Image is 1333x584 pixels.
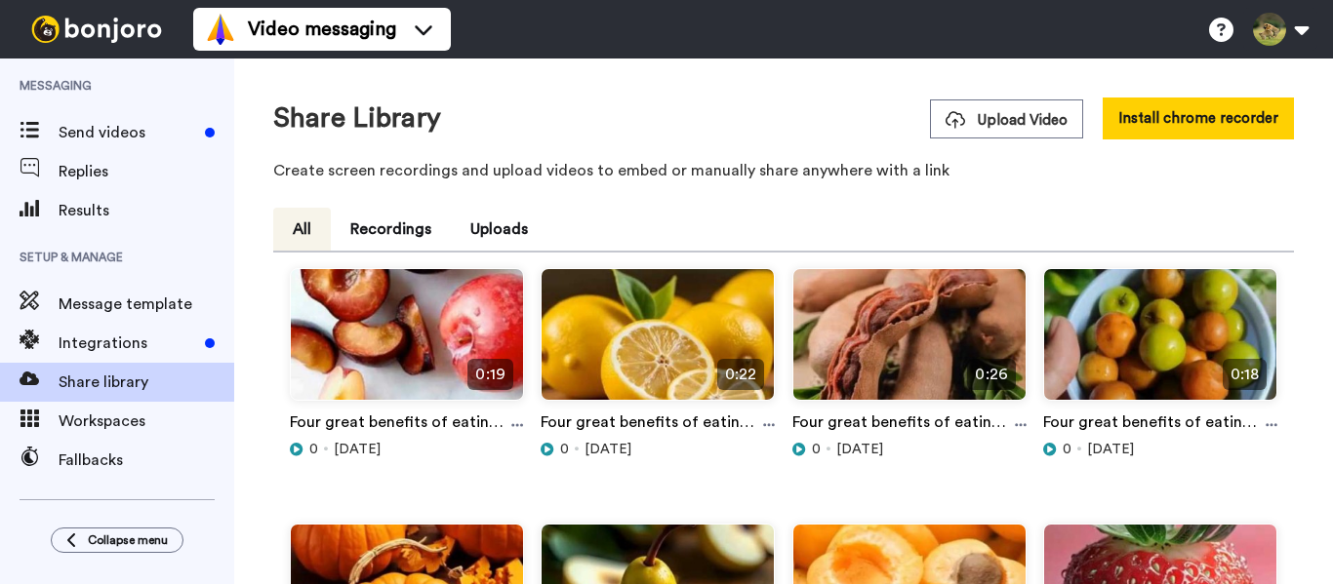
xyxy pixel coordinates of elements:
span: 0:22 [717,359,764,390]
span: Upload Video [946,110,1068,131]
span: 0:18 [1223,359,1267,390]
span: 0:19 [467,359,512,390]
span: Results [59,199,234,222]
h1: Share Library [273,103,441,134]
span: 0:26 [967,359,1015,390]
span: 0 [560,440,569,459]
span: Video messaging [248,16,396,43]
span: 0 [812,440,821,459]
div: [DATE] [290,440,524,459]
img: dce68e7e-8cc5-4252-a246-25b5b2121939_thumbnail_source_1754623917.jpg [1044,269,1276,416]
span: Message template [59,292,234,316]
button: Install chrome recorder [1103,97,1294,139]
span: 0 [309,440,318,459]
img: 5db737f7-cd65-44f7-aaf7-c0f2bb9cca1a_thumbnail_source_1754882509.jpg [793,269,1026,416]
span: Collapse menu [88,532,168,548]
a: Four great benefits of eating tamarind #tamarind #explore #facts #shorts #viral [792,410,1015,440]
div: [DATE] [792,440,1027,459]
img: bj-logo-header-white.svg [23,16,170,43]
div: [DATE] [1043,440,1277,459]
a: Four great benefits of eating plums #plum #explore #facts #shorts #viral [1043,410,1266,440]
span: Integrations [59,331,197,355]
span: Fallbacks [59,448,234,472]
button: Uploads [451,208,547,251]
p: Create screen recordings and upload videos to embed or manually share anywhere with a link [273,159,1294,182]
a: Four great benefits of eating plum #plum #explore #facts #shorts #viral [290,410,511,440]
button: Recordings [331,208,451,251]
span: 0 [1063,440,1071,459]
div: [DATE] [541,440,775,459]
span: Send videos [59,121,197,144]
span: Replies [59,160,234,183]
button: All [273,208,331,251]
span: Workspaces [59,409,234,433]
a: Four great benefits of eating lemon #lemon #explore #facts #shorts #viral [541,410,763,440]
button: Collapse menu [51,527,183,553]
img: 26188e2e-b569-4f8d-9c83-47ae0e0d4ba0_thumbnail_source_1755140478.jpg [291,269,523,416]
span: Share library [59,370,234,394]
img: vm-color.svg [205,14,236,45]
img: 9dfc54ff-bcad-42c0-8095-683c52623ac2_thumbnail_source_1755057426.jpg [542,269,774,416]
button: Upload Video [930,99,1083,138]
